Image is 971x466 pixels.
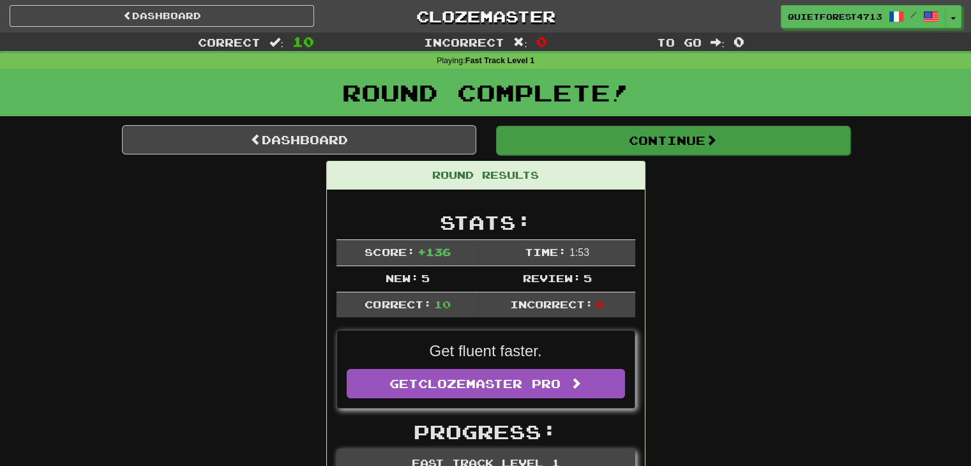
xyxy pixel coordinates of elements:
[418,377,561,391] span: Clozemaster Pro
[333,5,638,27] a: Clozemaster
[122,125,476,154] a: Dashboard
[365,298,431,310] span: Correct:
[424,36,504,49] span: Incorrect
[292,34,314,49] span: 10
[327,162,645,190] div: Round Results
[10,5,314,27] a: Dashboard
[525,246,566,258] span: Time:
[657,36,702,49] span: To go
[347,369,625,398] a: GetClozemaster Pro
[365,246,414,258] span: Score:
[386,272,419,284] span: New:
[336,421,635,442] h2: Progress:
[269,37,283,48] span: :
[421,272,430,284] span: 5
[910,10,917,19] span: /
[596,298,604,310] span: 0
[465,56,535,65] strong: Fast Track Level 1
[734,34,744,49] span: 0
[496,126,850,155] button: Continue
[418,246,451,258] span: + 136
[522,272,580,284] span: Review:
[788,11,882,22] span: QuietForest4713
[347,340,625,362] p: Get fluent faster.
[536,34,547,49] span: 0
[513,37,527,48] span: :
[569,247,589,258] span: 1 : 53
[510,298,593,310] span: Incorrect:
[781,5,945,28] a: QuietForest4713 /
[583,272,592,284] span: 5
[198,36,260,49] span: Correct
[711,37,725,48] span: :
[434,298,451,310] span: 10
[336,212,635,233] h2: Stats:
[4,80,967,105] h1: Round Complete!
